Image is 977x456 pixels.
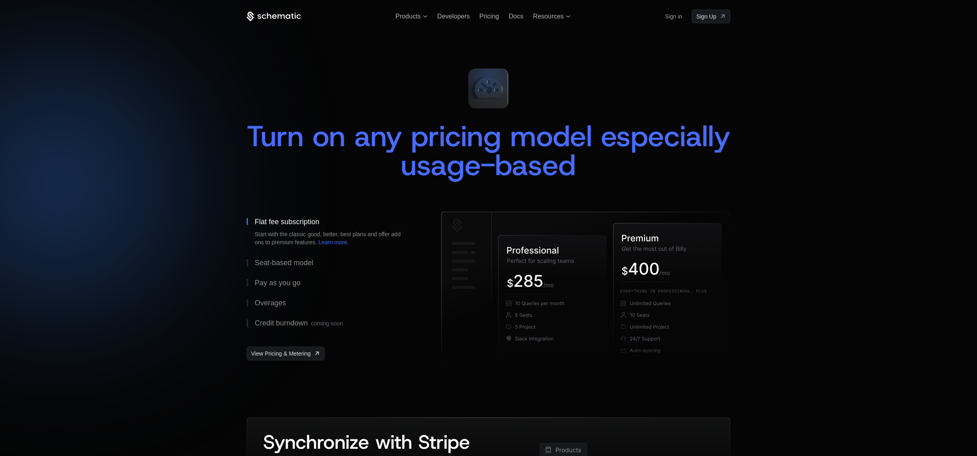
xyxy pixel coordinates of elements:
g: 285 [515,275,543,287]
a: Pricing [479,13,499,20]
div: Overages [255,299,286,307]
g: 400 [629,263,659,275]
div: Credit burndown [255,319,343,327]
div: Flat fee subscription [255,218,319,225]
button: Overages [247,293,415,313]
span: Products [395,13,421,20]
span: Sign Up [696,12,716,20]
button: Credit burndowncoming soon [247,313,415,334]
div: Pay as you go [255,279,300,286]
button: Flat fee subscriptionStart with the classic good, better, best plans and offer add ons to premium... [247,212,415,253]
span: coming soon [311,320,343,327]
a: [object Object] [692,10,730,23]
a: Sign in [665,10,682,23]
button: Seat-based model [247,253,415,273]
span: Synchronize with Stripe [263,429,470,455]
button: Pay as you go [247,273,415,293]
div: Seat-based model [255,259,313,266]
a: [object Object],[object Object] [247,347,325,360]
div: Start with the classic good, better, best plans and offer add ons to premium features. . [255,230,407,246]
span: Resources [533,13,564,20]
span: Turn on any pricing model especially usage-based [247,117,739,184]
a: Docs [509,13,523,20]
a: Learn more [319,239,347,245]
a: Developers [437,13,470,20]
span: View Pricing & Metering [251,350,311,358]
